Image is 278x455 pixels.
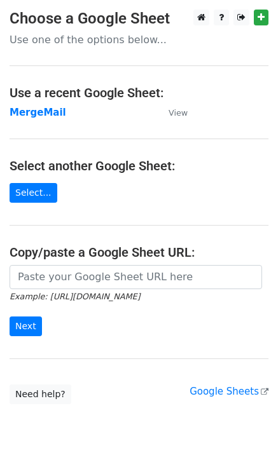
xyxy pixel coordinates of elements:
h4: Copy/paste a Google Sheet URL: [10,245,268,260]
a: Select... [10,183,57,203]
p: Use one of the options below... [10,33,268,46]
small: View [169,108,188,118]
a: View [156,107,188,118]
input: Paste your Google Sheet URL here [10,265,262,289]
a: Need help? [10,384,71,404]
h4: Use a recent Google Sheet: [10,85,268,100]
h4: Select another Google Sheet: [10,158,268,173]
a: Google Sheets [190,386,268,397]
input: Next [10,316,42,336]
h3: Choose a Google Sheet [10,10,268,28]
small: Example: [URL][DOMAIN_NAME] [10,292,140,301]
a: MergeMail [10,107,66,118]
